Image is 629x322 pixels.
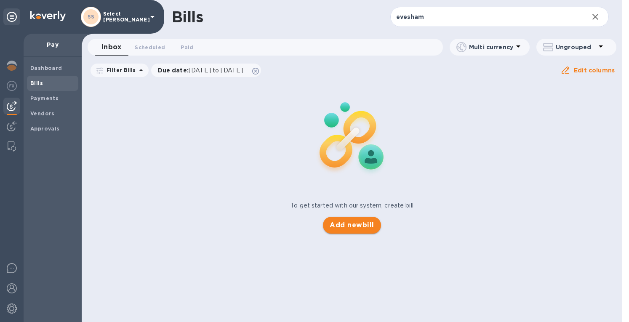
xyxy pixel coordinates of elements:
[172,8,203,26] h1: Bills
[158,66,248,75] p: Due date :
[103,11,145,23] p: Select [PERSON_NAME]
[30,40,75,49] p: Pay
[103,67,136,74] p: Filter Bills
[30,125,60,132] b: Approvals
[30,11,66,21] img: Logo
[323,217,381,234] button: Add newbill
[151,64,261,77] div: Due date:[DATE] to [DATE]
[574,67,615,74] u: Edit columns
[101,41,121,53] span: Inbox
[7,81,17,91] img: Foreign exchange
[291,201,413,210] p: To get started with our system, create bill
[3,8,20,25] div: Unpin categories
[30,65,62,71] b: Dashboard
[469,43,513,51] p: Multi currency
[135,43,165,52] span: Scheduled
[556,43,596,51] p: Ungrouped
[88,13,95,20] b: SS
[330,220,374,230] span: Add new bill
[30,80,43,86] b: Bills
[30,95,59,101] b: Payments
[30,110,55,117] b: Vendors
[181,43,193,52] span: Paid
[189,67,243,74] span: [DATE] to [DATE]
